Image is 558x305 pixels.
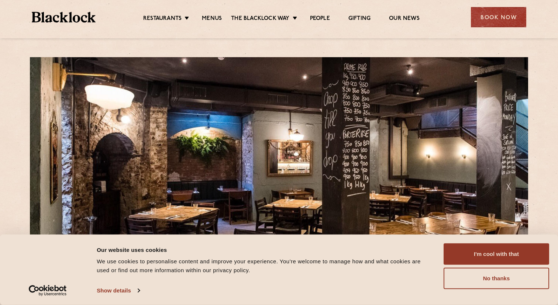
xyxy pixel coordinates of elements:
[97,285,139,296] a: Show details
[202,15,222,23] a: Menus
[310,15,330,23] a: People
[97,257,427,275] div: We use cookies to personalise content and improve your experience. You're welcome to manage how a...
[231,15,289,23] a: The Blacklock Way
[97,245,427,254] div: Our website uses cookies
[389,15,420,23] a: Our News
[348,15,371,23] a: Gifting
[444,268,549,289] button: No thanks
[471,7,526,27] div: Book Now
[32,12,96,22] img: BL_Textured_Logo-footer-cropped.svg
[444,243,549,265] button: I'm cool with that
[15,285,80,296] a: Usercentrics Cookiebot - opens in a new window
[143,15,182,23] a: Restaurants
